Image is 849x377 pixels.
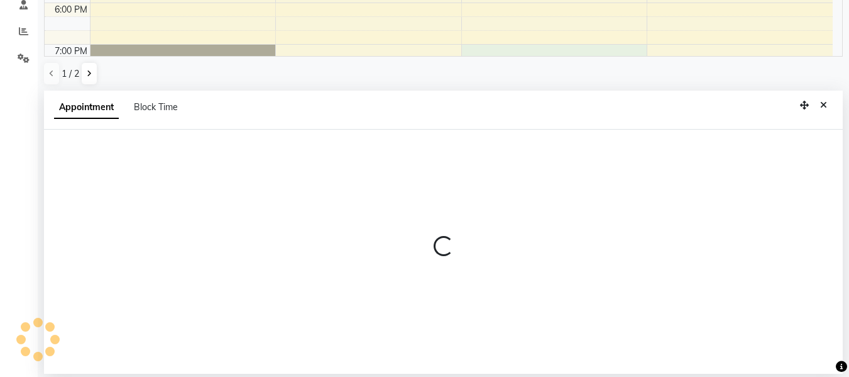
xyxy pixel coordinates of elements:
span: Block Time [134,101,178,113]
span: Appointment [54,96,119,119]
button: Close [814,96,833,115]
div: 6:00 PM [52,3,90,16]
div: 7:00 PM [52,45,90,58]
span: 1 / 2 [62,67,79,81]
